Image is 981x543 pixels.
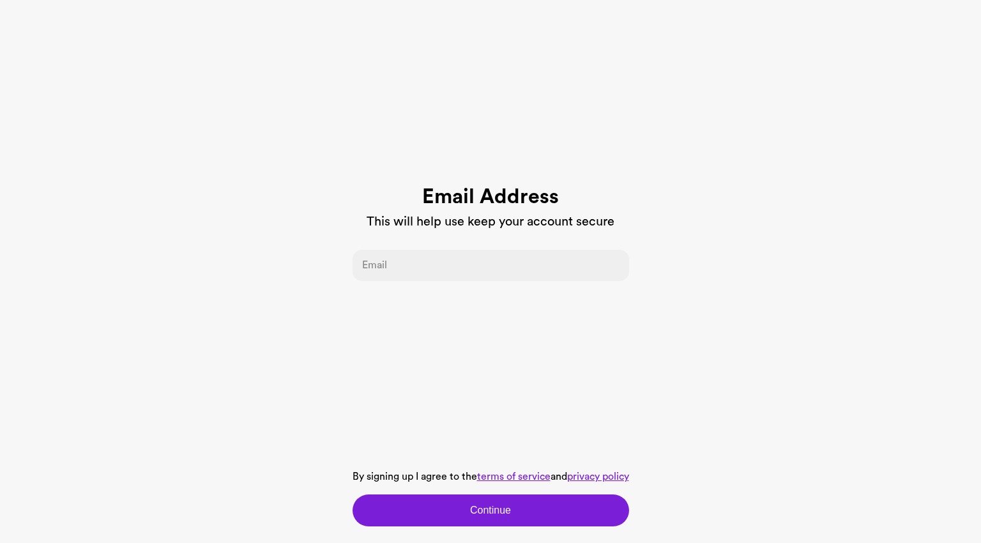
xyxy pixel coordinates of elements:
p: By signing up I agree to the and [353,469,629,484]
button: Continue [353,494,629,526]
a: privacy policy [567,471,629,482]
h3: This will help use keep your account secure [353,214,629,229]
h1: Email Address [353,185,629,209]
a: terms of service [477,471,551,482]
span: Continue [470,503,511,518]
